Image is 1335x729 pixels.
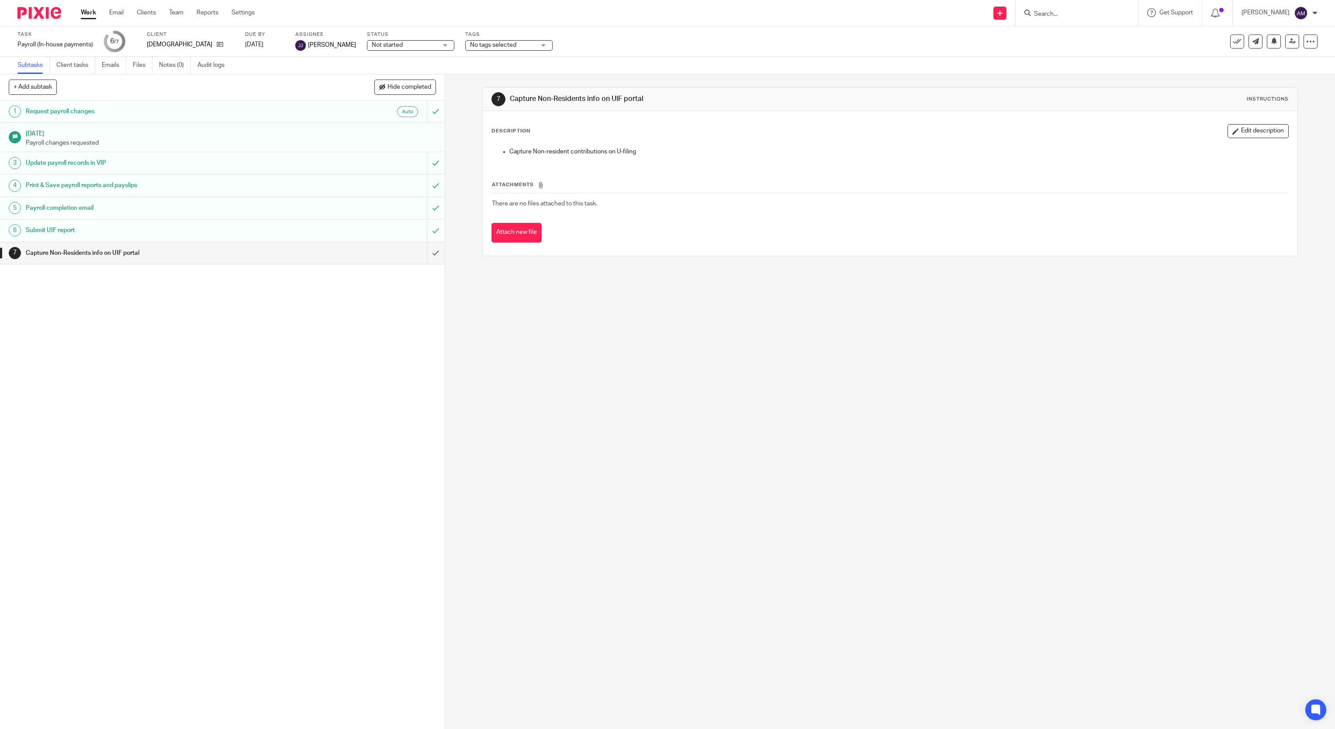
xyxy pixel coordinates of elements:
[26,201,287,215] h1: Payroll completion email
[509,147,1289,156] p: Capture Non-resident contributions on U-filing
[114,39,119,44] small: /7
[295,31,356,38] label: Assignee
[102,57,126,74] a: Emails
[26,246,287,260] h1: Capture Non-Residents info on UIF portal
[295,40,306,51] img: svg%3E
[1242,8,1290,17] p: [PERSON_NAME]
[491,92,505,106] div: 7
[159,57,191,74] a: Notes (0)
[308,41,356,49] span: [PERSON_NAME]
[1294,6,1308,20] img: svg%3E
[1247,96,1289,103] div: Instructions
[26,179,287,192] h1: Print & Save payroll reports and payslips
[56,57,95,74] a: Client tasks
[9,180,21,192] div: 4
[197,8,218,17] a: Reports
[492,201,597,207] span: There are no files attached to this task.
[1159,10,1193,16] span: Get Support
[1228,124,1289,138] button: Edit description
[147,31,234,38] label: Client
[397,106,418,117] div: Auto
[109,8,124,17] a: Email
[17,40,93,49] div: Payroll (In-house payments)
[9,80,57,94] button: + Add subtask
[372,42,403,48] span: Not started
[197,57,231,74] a: Audit logs
[81,8,96,17] a: Work
[465,31,553,38] label: Tags
[17,31,93,38] label: Task
[9,224,21,236] div: 6
[491,223,542,243] button: Attach new file
[9,157,21,169] div: 3
[137,8,156,17] a: Clients
[17,7,61,19] img: Pixie
[374,80,436,94] button: Hide completed
[387,84,431,91] span: Hide completed
[26,139,436,147] p: Payroll changes requested
[232,8,255,17] a: Settings
[245,42,263,48] span: [DATE]
[510,94,909,104] h1: Capture Non-Residents info on UIF portal
[9,202,21,214] div: 5
[470,42,516,48] span: No tags selected
[17,57,50,74] a: Subtasks
[1033,10,1112,18] input: Search
[26,127,436,138] h1: [DATE]
[26,105,287,118] h1: Request payroll changes
[9,105,21,118] div: 1
[110,36,119,46] div: 6
[169,8,183,17] a: Team
[147,40,212,49] p: [DEMOGRAPHIC_DATA]
[133,57,152,74] a: Files
[26,224,287,237] h1: Submit UIF report
[492,182,534,187] span: Attachments
[26,156,287,170] h1: Update payroll records in VIP
[491,128,530,135] p: Description
[245,31,284,38] label: Due by
[367,31,454,38] label: Status
[9,247,21,259] div: 7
